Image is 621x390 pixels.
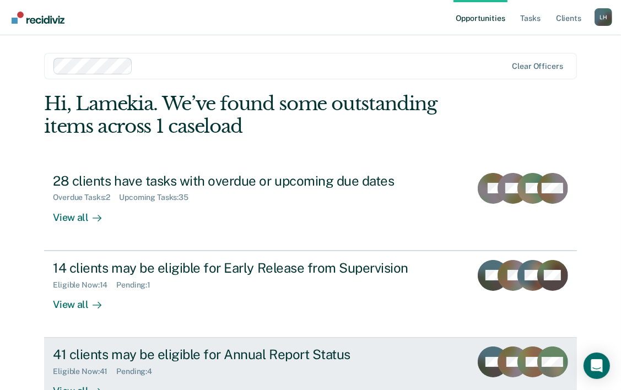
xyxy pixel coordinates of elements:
[44,164,576,251] a: 28 clients have tasks with overdue or upcoming due datesOverdue Tasks:2Upcoming Tasks:35View all
[53,289,115,311] div: View all
[53,173,440,189] div: 28 clients have tasks with overdue or upcoming due dates
[595,8,612,26] button: Profile dropdown button
[119,193,197,202] div: Upcoming Tasks : 35
[53,367,116,376] div: Eligible Now : 41
[116,280,159,290] div: Pending : 1
[53,280,116,290] div: Eligible Now : 14
[12,12,64,24] img: Recidiviz
[512,62,563,71] div: Clear officers
[584,353,610,379] div: Open Intercom Messenger
[595,8,612,26] div: L H
[53,260,440,276] div: 14 clients may be eligible for Early Release from Supervision
[53,193,119,202] div: Overdue Tasks : 2
[53,202,115,224] div: View all
[44,93,470,138] div: Hi, Lamekia. We’ve found some outstanding items across 1 caseload
[44,251,576,338] a: 14 clients may be eligible for Early Release from SupervisionEligible Now:14Pending:1View all
[53,346,440,362] div: 41 clients may be eligible for Annual Report Status
[116,367,161,376] div: Pending : 4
